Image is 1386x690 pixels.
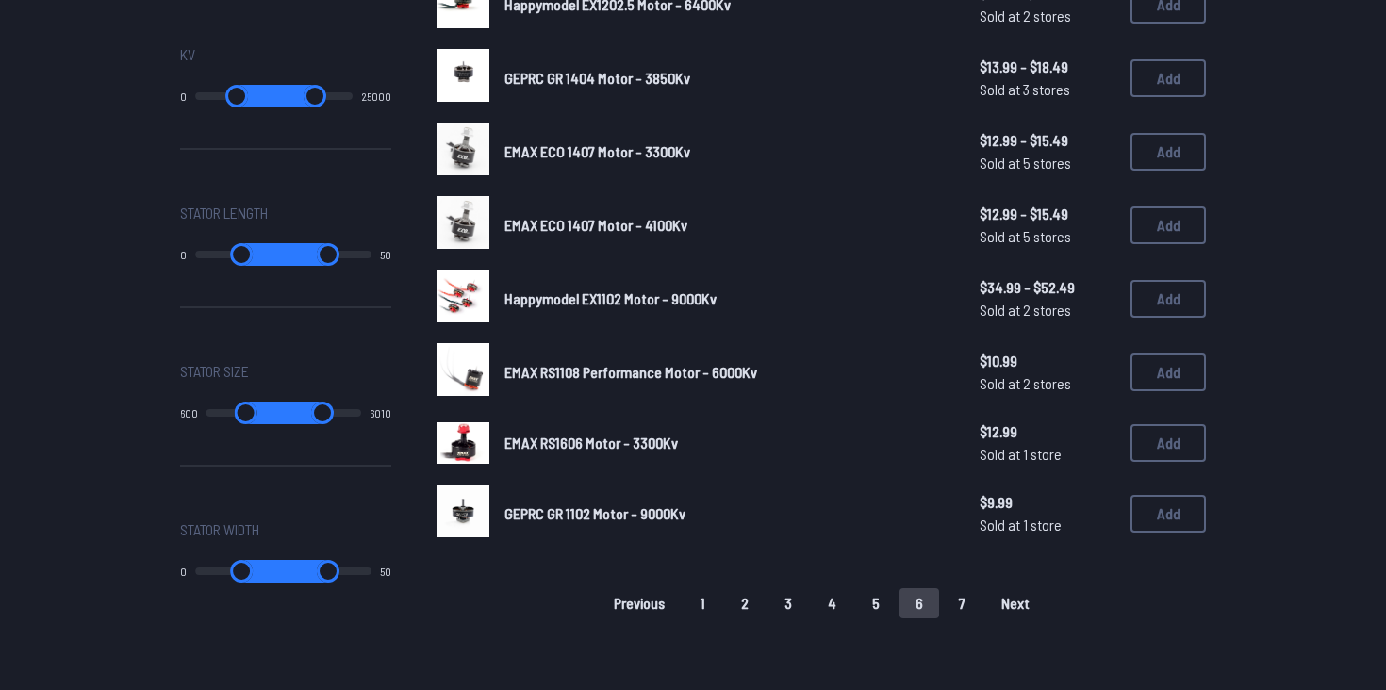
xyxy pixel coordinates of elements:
span: EMAX ECO 1407 Motor - 4100Kv [504,216,687,234]
button: Next [985,588,1046,618]
span: Next [1001,596,1030,611]
span: Sold at 2 stores [980,299,1115,321]
a: image [437,485,489,543]
button: Add [1130,495,1206,533]
button: 6 [899,588,939,618]
button: Add [1130,59,1206,97]
img: image [437,196,489,249]
span: GEPRC GR 1404 Motor - 3850Kv [504,69,690,87]
span: Previous [614,596,665,611]
a: GEPRC GR 1404 Motor - 3850Kv [504,67,949,90]
span: Kv [180,43,195,66]
a: EMAX ECO 1407 Motor - 3300Kv [504,140,949,163]
img: image [437,485,489,537]
a: image [437,196,489,255]
output: 0 [180,89,187,104]
span: $34.99 - $52.49 [980,276,1115,299]
span: $12.99 - $15.49 [980,129,1115,152]
button: 4 [812,588,852,618]
output: 50 [380,564,391,579]
button: Add [1130,206,1206,244]
output: 600 [180,405,198,420]
span: Stator Length [180,202,268,224]
img: image [437,49,489,102]
a: image [437,123,489,181]
button: Add [1130,133,1206,171]
output: 0 [180,564,187,579]
span: Stator Width [180,518,259,541]
a: EMAX RS1108 Performance Motor - 6000Kv [504,361,949,384]
span: $12.99 - $15.49 [980,203,1115,225]
a: image [437,270,489,328]
output: 25000 [361,89,391,104]
button: 7 [943,588,982,618]
button: Previous [598,588,681,618]
img: image [437,123,489,175]
span: EMAX ECO 1407 Motor - 3300Kv [504,142,690,160]
span: $9.99 [980,491,1115,514]
span: Sold at 5 stores [980,225,1115,248]
a: image [437,417,489,469]
output: 50 [380,247,391,262]
span: EMAX RS1108 Performance Motor - 6000Kv [504,363,757,381]
span: Sold at 2 stores [980,372,1115,395]
span: $13.99 - $18.49 [980,56,1115,78]
span: Sold at 1 store [980,443,1115,466]
output: 6010 [370,405,391,420]
span: $12.99 [980,420,1115,443]
output: 0 [180,247,187,262]
a: EMAX ECO 1407 Motor - 4100Kv [504,214,949,237]
img: image [437,343,489,396]
button: Add [1130,424,1206,462]
button: 5 [856,588,896,618]
a: image [437,49,489,107]
button: 3 [768,588,808,618]
span: Sold at 2 stores [980,5,1115,27]
button: Add [1130,353,1206,391]
span: Sold at 5 stores [980,152,1115,174]
a: image [437,343,489,402]
button: 1 [685,588,721,618]
button: 2 [725,588,765,618]
span: Sold at 3 stores [980,78,1115,101]
button: Add [1130,280,1206,318]
a: Happymodel EX1102 Motor - 9000Kv [504,287,949,310]
a: GEPRC GR 1102 Motor - 9000Kv [504,502,949,525]
span: GEPRC GR 1102 Motor - 9000Kv [504,504,685,522]
img: image [437,270,489,322]
span: EMAX RS1606 Motor - 3300Kv [504,434,678,452]
a: EMAX RS1606 Motor - 3300Kv [504,432,949,454]
span: $10.99 [980,350,1115,372]
img: image [437,422,489,464]
span: Sold at 1 store [980,514,1115,536]
span: Stator Size [180,360,249,383]
span: Happymodel EX1102 Motor - 9000Kv [504,289,717,307]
